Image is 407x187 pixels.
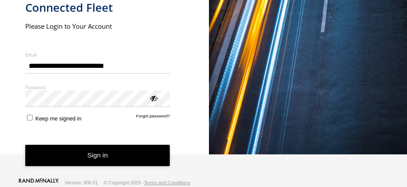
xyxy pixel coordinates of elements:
button: Sign in [25,145,170,166]
h2: Please Login to Your Account [25,22,170,30]
a: Visit our Website [19,178,59,187]
div: © Copyright 2025 - [104,180,190,185]
a: Forgot password? [136,114,170,122]
div: ViewPassword [149,93,158,102]
div: Version: 308.01 [65,180,98,185]
h1: Connected Fleet [25,0,170,15]
label: Email [25,51,170,58]
input: Keep me signed in [27,115,33,120]
label: Password [25,84,170,90]
a: Terms and Conditions [144,180,190,185]
span: Keep me signed in [35,115,81,122]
